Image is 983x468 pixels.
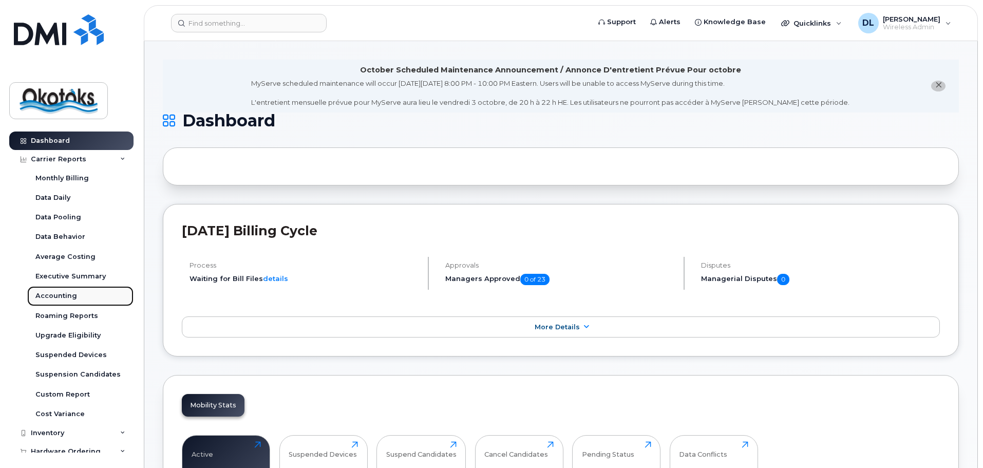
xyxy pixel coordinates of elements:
[445,274,675,285] h5: Managers Approved
[190,261,419,269] h4: Process
[289,441,357,458] div: Suspended Devices
[582,441,634,458] div: Pending Status
[931,81,946,91] button: close notification
[484,441,548,458] div: Cancel Candidates
[701,274,940,285] h5: Managerial Disputes
[182,223,940,238] h2: [DATE] Billing Cycle
[182,113,275,128] span: Dashboard
[263,274,288,283] a: details
[535,323,580,331] span: More Details
[360,65,741,76] div: October Scheduled Maintenance Announcement / Annonce D'entretient Prévue Pour octobre
[445,261,675,269] h4: Approvals
[520,274,550,285] span: 0 of 23
[679,441,727,458] div: Data Conflicts
[190,274,419,284] li: Waiting for Bill Files
[701,261,940,269] h4: Disputes
[777,274,789,285] span: 0
[386,441,457,458] div: Suspend Candidates
[251,79,849,107] div: MyServe scheduled maintenance will occur [DATE][DATE] 8:00 PM - 10:00 PM Eastern. Users will be u...
[192,441,213,458] div: Active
